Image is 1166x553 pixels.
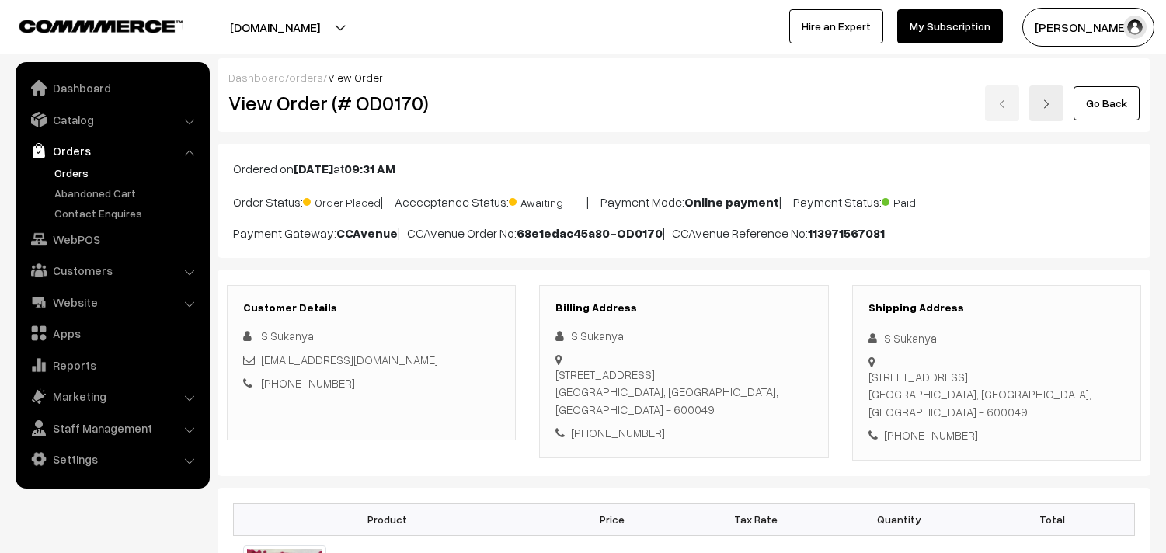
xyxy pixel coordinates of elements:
[243,301,499,315] h3: Customer Details
[261,329,314,343] span: S Sukanya
[19,74,204,102] a: Dashboard
[228,69,1140,85] div: / /
[555,301,812,315] h3: Billing Address
[303,190,381,210] span: Order Placed
[19,414,204,442] a: Staff Management
[868,329,1125,347] div: S Sukanya
[294,161,333,176] b: [DATE]
[19,256,204,284] a: Customers
[176,8,374,47] button: [DOMAIN_NAME]
[50,205,204,221] a: Contact Enquires
[555,327,812,345] div: S Sukanya
[336,225,398,241] b: CCAvenue
[555,424,812,442] div: [PHONE_NUMBER]
[19,20,183,32] img: COMMMERCE
[19,445,204,473] a: Settings
[233,190,1135,211] p: Order Status: | Accceptance Status: | Payment Mode: | Payment Status:
[555,366,812,419] div: [STREET_ADDRESS] [GEOGRAPHIC_DATA], [GEOGRAPHIC_DATA], [GEOGRAPHIC_DATA] - 600049
[808,225,885,241] b: 113971567081
[19,16,155,34] a: COMMMERCE
[1074,86,1140,120] a: Go Back
[1022,8,1154,47] button: [PERSON_NAME]
[827,503,971,535] th: Quantity
[868,301,1125,315] h3: Shipping Address
[19,351,204,379] a: Reports
[19,225,204,253] a: WebPOS
[19,319,204,347] a: Apps
[19,137,204,165] a: Orders
[868,426,1125,444] div: [PHONE_NUMBER]
[261,376,355,390] a: [PHONE_NUMBER]
[882,190,959,210] span: Paid
[261,353,438,367] a: [EMAIL_ADDRESS][DOMAIN_NAME]
[541,503,684,535] th: Price
[234,503,541,535] th: Product
[228,71,285,84] a: Dashboard
[789,9,883,43] a: Hire an Expert
[1123,16,1147,39] img: user
[289,71,323,84] a: orders
[868,368,1125,421] div: [STREET_ADDRESS] [GEOGRAPHIC_DATA], [GEOGRAPHIC_DATA], [GEOGRAPHIC_DATA] - 600049
[684,194,779,210] b: Online payment
[897,9,1003,43] a: My Subscription
[19,288,204,316] a: Website
[328,71,383,84] span: View Order
[344,161,395,176] b: 09:31 AM
[517,225,663,241] b: 68e1edac45a80-OD0170
[971,503,1135,535] th: Total
[1042,99,1051,109] img: right-arrow.png
[19,382,204,410] a: Marketing
[19,106,204,134] a: Catalog
[50,185,204,201] a: Abandoned Cart
[50,165,204,181] a: Orders
[228,91,517,115] h2: View Order (# OD0170)
[684,503,827,535] th: Tax Rate
[509,190,586,210] span: Awaiting
[233,159,1135,178] p: Ordered on at
[233,224,1135,242] p: Payment Gateway: | CCAvenue Order No: | CCAvenue Reference No:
